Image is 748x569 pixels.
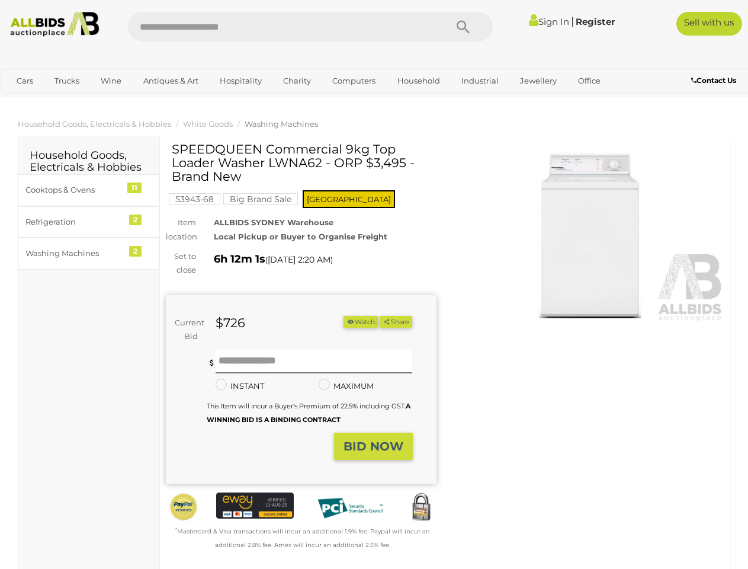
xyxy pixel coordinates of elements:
a: Industrial [454,71,506,91]
small: Mastercard & Visa transactions will incur an additional 1.9% fee. Paypal will incur an additional... [175,528,430,549]
div: 2 [129,215,142,225]
a: White Goods [183,119,233,129]
div: Current Bid [166,316,207,344]
a: Sports [9,91,49,110]
a: Trucks [47,71,87,91]
a: Household [390,71,448,91]
a: Hospitality [212,71,269,91]
a: Cooktops & Ovens 11 [18,174,159,206]
a: Office [570,71,608,91]
strong: ALLBIDS SYDNEY Warehouse [214,218,333,227]
a: 53943-68 [169,194,220,204]
div: 11 [127,183,142,193]
span: [GEOGRAPHIC_DATA] [303,190,395,208]
a: Sell with us [676,12,742,36]
label: MAXIMUM [319,379,374,393]
a: Jewellery [512,71,564,91]
img: eWAY Payment Gateway [216,493,293,518]
b: Contact Us [691,76,736,85]
strong: Local Pickup or Buyer to Organise Freight [214,232,387,241]
span: | [571,15,574,28]
div: 2 [129,246,142,257]
span: [DATE] 2:20 AM [268,254,330,265]
a: Big Brand Sale [223,194,298,204]
a: Wine [93,71,129,91]
label: INSTANT [216,379,264,393]
img: Allbids.com.au [5,12,104,37]
div: Cooktops & Ovens [25,183,123,197]
mark: Big Brand Sale [223,193,298,205]
h1: SPEEDQUEEN Commercial 9kg Top Loader Washer LWNA62 - ORP $3,495 - Brand New [172,142,434,183]
a: Computers [325,71,383,91]
li: Watch this item [343,316,378,328]
a: Household Goods, Electricals & Hobbies [18,119,171,129]
img: Official PayPal Seal [169,493,198,522]
a: Washing Machines 2 [18,238,159,269]
div: Washing Machines [25,247,123,260]
a: Sign In [529,16,569,27]
a: Washing Machines [245,119,318,129]
a: Refrigeration 2 [18,206,159,238]
h2: Household Goods, Electricals & Hobbies [30,150,147,174]
a: Contact Us [691,74,739,87]
mark: 53943-68 [169,193,220,205]
img: Secured by Rapid SSL [406,493,436,522]
button: BID NOW [334,433,413,461]
a: Charity [275,71,319,91]
div: Refrigeration [25,215,123,229]
button: Watch [343,316,378,328]
a: [GEOGRAPHIC_DATA] [54,91,154,110]
strong: $726 [216,315,245,330]
img: PCI DSS compliant [312,493,389,523]
div: Set to close [157,250,205,277]
strong: 6h 12m 1s [214,252,265,266]
a: Cars [9,71,41,91]
a: Register [576,16,615,27]
span: ( ) [265,255,333,264]
a: Antiques & Art [136,71,206,91]
button: Share [380,316,412,328]
strong: BID NOW [343,439,403,453]
button: Search [434,12,493,41]
small: This Item will incur a Buyer's Premium of 22.5% including GST. [207,402,410,424]
img: SPEEDQUEEN Commercial 9kg Top Loader Washer LWNA62 - ORP $3,495 - Brand New [454,148,725,322]
div: Item location [157,216,205,244]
